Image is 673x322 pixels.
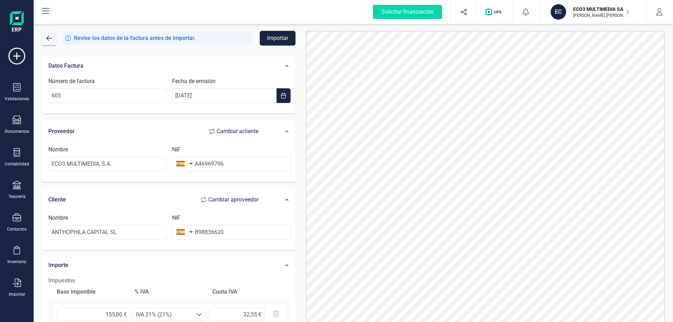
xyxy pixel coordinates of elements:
img: Logo Finanedi [10,11,24,34]
button: Solicitar financiación [365,1,450,23]
div: Inventario [7,259,26,265]
span: IVA 21% (21%) [133,308,192,322]
p: ECO3 MULTIMEDIA SA [573,6,629,13]
div: Importar [9,292,25,297]
button: Importar [260,31,295,46]
div: Cuota IVA [210,285,285,299]
div: Proveedor [48,124,265,138]
label: NIF [172,145,181,154]
label: NIF [172,214,181,222]
button: Logo de OPS [481,1,508,23]
label: Fecha de emisión [172,77,216,85]
span: Cambiar a cliente [217,127,258,136]
span: Revise los datos de la factura antes de importar. [74,34,196,42]
button: Cambiar aproveedor [194,193,265,207]
div: Contabilidad [5,161,29,167]
h2: Impuestos [48,276,291,285]
div: Base imponible [54,285,129,299]
label: Número de factura [48,77,95,85]
input: 0,00 € [209,307,265,322]
button: ECECO3 MULTIMEDIA SA[PERSON_NAME] [PERSON_NAME] [548,1,638,23]
div: % IVA [132,285,207,299]
span: Cambiar a proveedor [208,196,258,204]
div: Solicitar financiación [373,5,442,19]
div: Validaciones [5,96,29,102]
div: Tesorería [8,194,26,199]
label: Nombre [48,145,68,154]
input: 0,00 € [57,307,130,322]
div: Contactos [7,226,27,232]
span: Importe [48,262,68,268]
div: Cliente [48,193,265,207]
div: Documentos [5,129,29,134]
p: [PERSON_NAME] [PERSON_NAME] [573,13,629,18]
img: Logo de OPS [485,8,504,15]
div: EC [551,4,566,20]
button: Cambiar acliente [202,124,265,138]
div: Datos Factura [45,58,269,74]
label: Nombre [48,214,68,222]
